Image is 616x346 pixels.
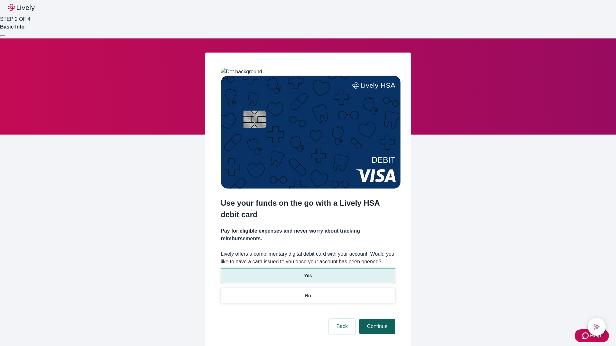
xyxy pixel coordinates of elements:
button: Back [329,319,355,334]
span: Help [590,332,601,340]
img: Dot background [221,68,262,76]
button: Yes [221,268,395,283]
button: Continue [359,319,395,334]
button: chat [588,318,606,336]
svg: Lively AI Assistant [594,324,600,330]
p: Yes [304,272,312,279]
h2: Use your funds on the go with a Lively HSA debit card [221,197,395,220]
img: Debit card [221,76,401,189]
button: No [221,288,395,303]
img: Lively [8,4,35,12]
h4: Pay for eligible expenses and never worry about tracking reimbursements. [221,227,395,243]
p: No [305,292,311,299]
svg: Zendesk support icon [582,332,590,340]
button: Zendesk support iconHelp [575,329,609,342]
label: Lively offers a complimentary digital debit card with your account. Would you like to have a card... [221,250,395,266]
